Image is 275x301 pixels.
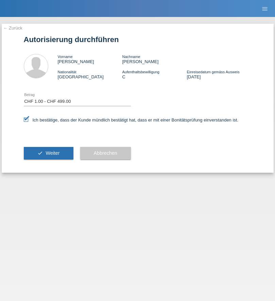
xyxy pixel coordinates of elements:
[187,70,239,74] span: Einreisedatum gemäss Ausweis
[58,55,73,59] span: Vorname
[24,117,239,123] label: Ich bestätige, dass der Kunde mündlich bestätigt hat, dass er mit einer Bonitätsprüfung einversta...
[94,150,117,156] span: Abbrechen
[122,70,159,74] span: Aufenthaltsbewilligung
[261,5,268,12] i: menu
[122,55,140,59] span: Nachname
[122,54,187,64] div: [PERSON_NAME]
[58,54,122,64] div: [PERSON_NAME]
[37,150,43,156] i: check
[24,147,73,160] button: check Weiter
[24,35,252,44] h1: Autorisierung durchführen
[80,147,131,160] button: Abbrechen
[58,70,76,74] span: Nationalität
[122,69,187,79] div: C
[187,69,251,79] div: [DATE]
[258,6,272,11] a: menu
[46,150,59,156] span: Weiter
[58,69,122,79] div: [GEOGRAPHIC_DATA]
[3,25,22,31] a: ← Zurück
